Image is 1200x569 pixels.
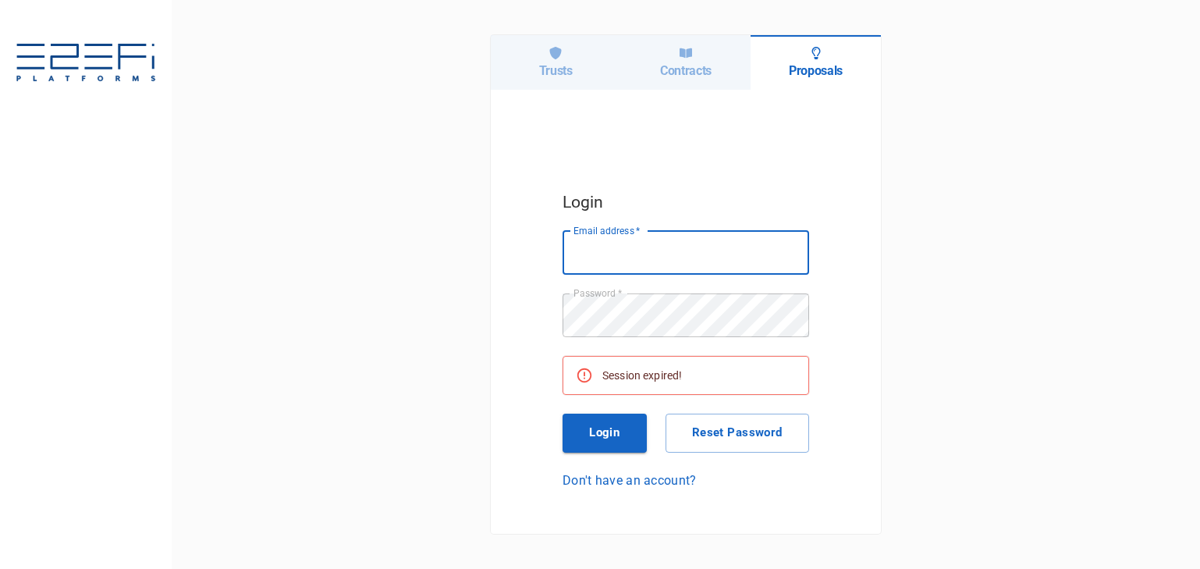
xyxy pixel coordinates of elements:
button: Reset Password [666,414,809,453]
a: Don't have an account? [563,471,809,489]
label: Email address [573,224,641,237]
button: Login [563,414,647,453]
img: E2EFiPLATFORMS-7f06cbf9.svg [16,44,156,84]
div: Session expired! [602,361,682,389]
label: Password [573,286,622,300]
h6: Proposals [789,63,843,78]
h5: Login [563,189,809,215]
h6: Contracts [660,63,712,78]
h6: Trusts [539,63,573,78]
